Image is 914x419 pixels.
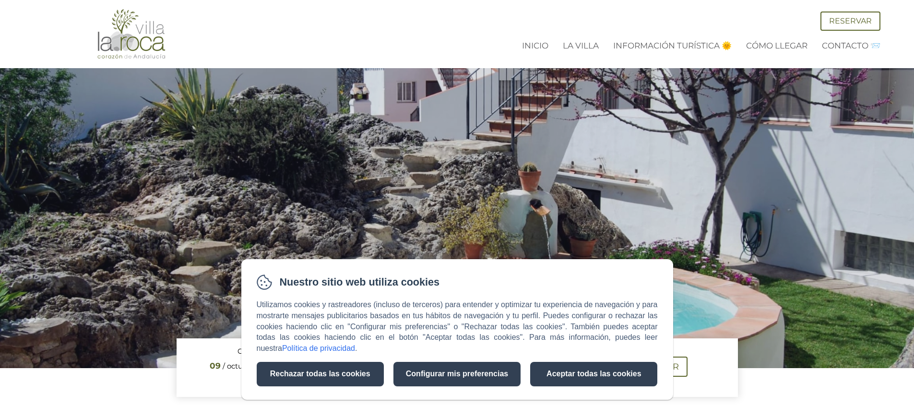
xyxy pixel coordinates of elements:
[257,362,384,386] button: Rechazar todas las cookies
[282,344,355,352] a: Política de privacidad
[820,12,880,31] a: Reservar
[522,41,548,50] a: Inicio
[746,41,807,50] a: Cómo Llegar
[257,299,658,354] p: Utilizamos cookies y rastreadores (incluso de terceros) para entender y optimizar tu experiencia ...
[613,41,732,50] a: Información Turística 🌞
[95,9,167,60] img: Villa La Roca - Situada en un tranquilo pueblo blanco de Montecorto , a 20 minutos de la ciudad m...
[822,41,880,50] a: Contacto 📨
[280,275,440,290] span: Nuestro sitio web utiliza cookies
[530,362,657,386] button: Aceptar todas las cookies
[393,362,521,386] button: Configurar mis preferencias
[563,41,599,50] a: La Villa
